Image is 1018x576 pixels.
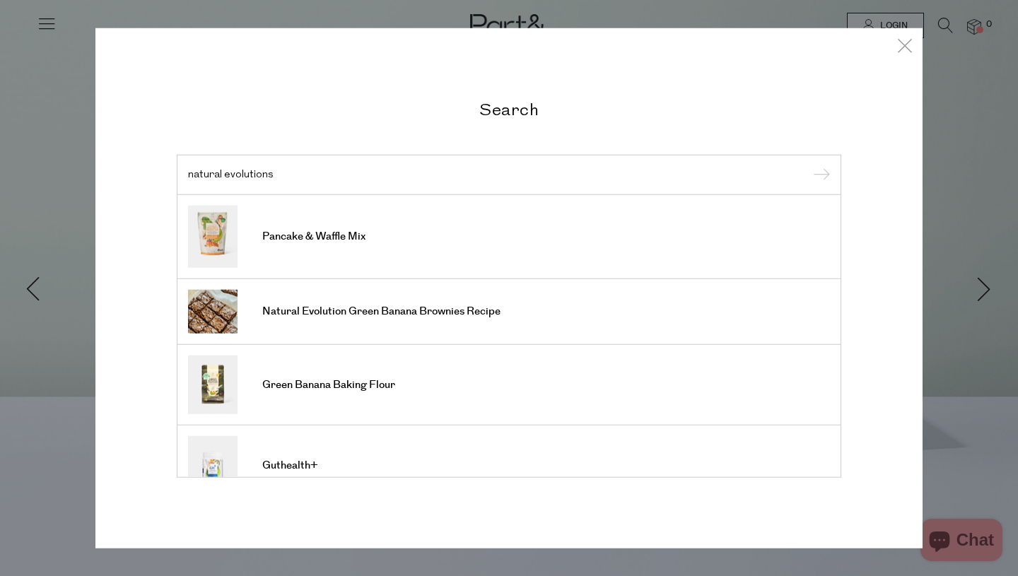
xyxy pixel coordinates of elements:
img: Green Banana Baking Flour [188,355,238,414]
input: Search [188,169,830,180]
a: Green Banana Baking Flour [188,355,830,414]
img: Pancake & Waffle Mix [188,206,238,268]
a: Pancake & Waffle Mix [188,206,830,268]
img: Guthealth+ [188,436,238,495]
h2: Search [177,98,841,119]
span: Green Banana Baking Flour [262,378,395,392]
span: Natural Evolution Green Banana Brownies Recipe [262,305,501,319]
span: Pancake & Waffle Mix [262,230,365,244]
span: Guthealth+ [262,459,318,473]
a: Natural Evolution Green Banana Brownies Recipe [188,290,830,334]
a: Guthealth+ [188,436,830,495]
img: Natural Evolution Green Banana Brownies Recipe [188,290,238,334]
